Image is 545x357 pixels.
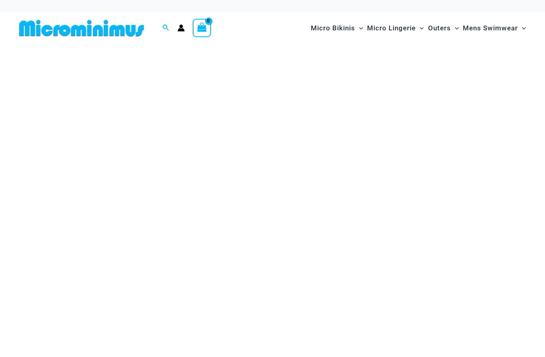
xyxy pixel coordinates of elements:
span: Menu Toggle [355,18,363,38]
a: Micro BikinisMenu ToggleMenu Toggle [309,16,365,40]
span: Menu Toggle [451,18,459,38]
img: MM SHOP LOGO FLAT [16,19,147,37]
a: Mens SwimwearMenu ToggleMenu Toggle [461,16,528,40]
span: Mens Swimwear [463,18,518,38]
a: OutersMenu ToggleMenu Toggle [426,16,461,40]
a: Account icon link [178,24,185,32]
a: Micro LingerieMenu ToggleMenu Toggle [365,16,426,40]
span: Micro Bikinis [311,18,355,38]
span: Menu Toggle [416,18,424,38]
a: View Shopping Cart, empty [193,19,211,37]
span: Menu Toggle [518,18,526,38]
span: Outers [428,18,451,38]
nav: Site Navigation [308,15,529,42]
a: Search icon link [162,23,170,33]
span: Micro Lingerie [367,18,416,38]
